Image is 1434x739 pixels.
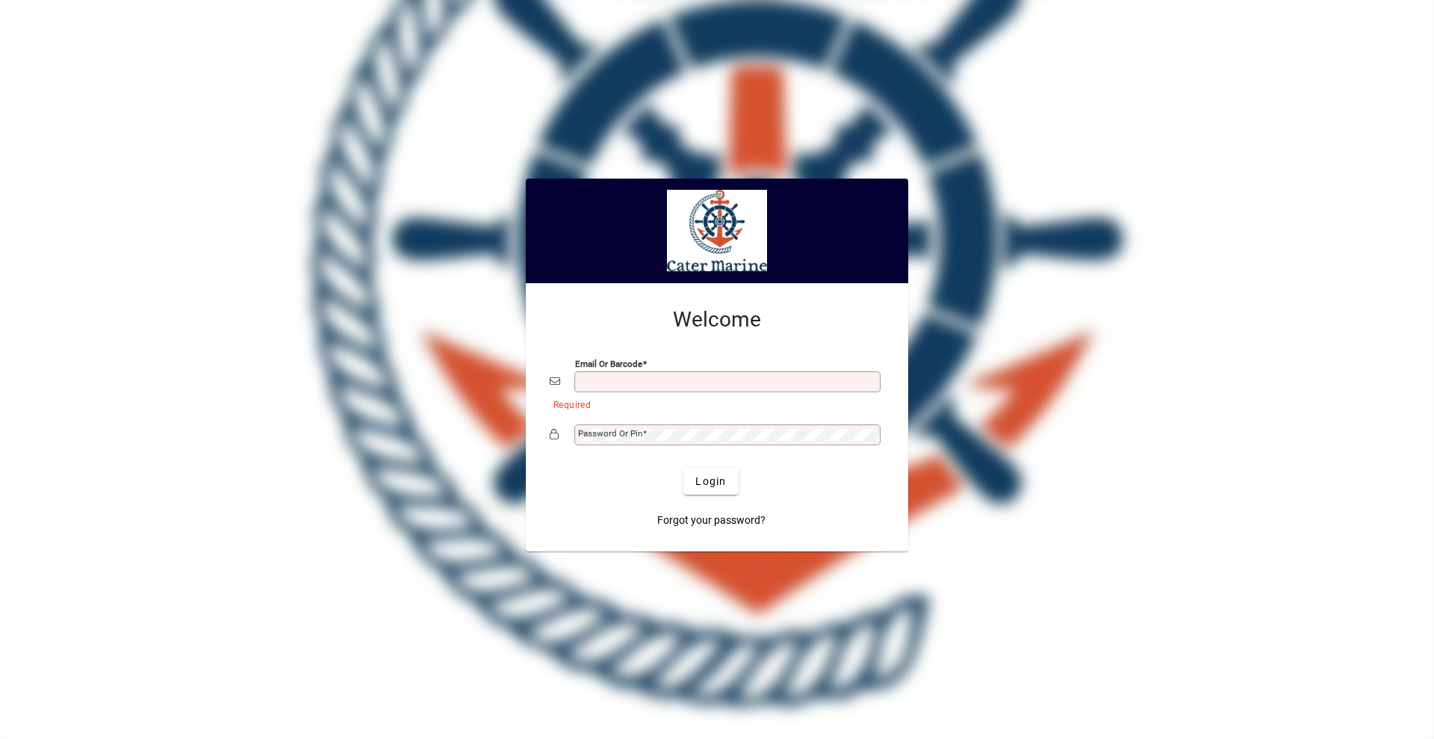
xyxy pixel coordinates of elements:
[550,307,884,333] h2: Welcome
[575,359,642,369] mat-label: Email or Barcode
[695,474,726,489] span: Login
[683,468,738,495] button: Login
[553,396,872,412] mat-error: Required
[651,507,772,534] a: Forgot your password?
[657,513,766,528] span: Forgot your password?
[578,428,642,439] mat-label: Password or Pin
